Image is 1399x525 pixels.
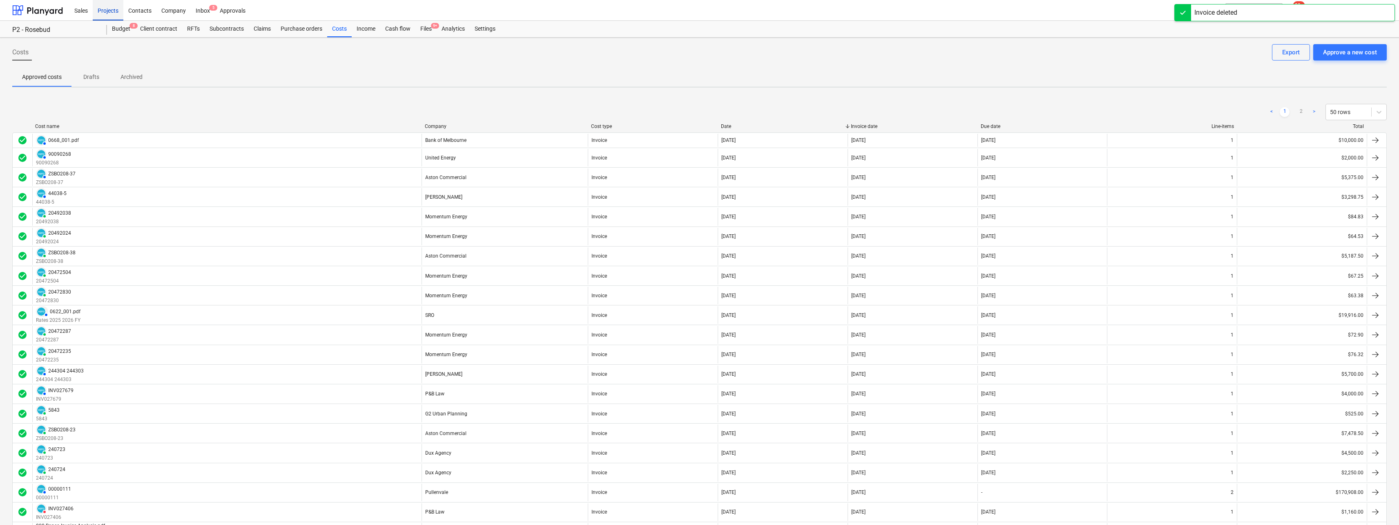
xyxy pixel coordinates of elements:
p: ZSBO208-23 [36,435,76,442]
div: 90090268 [48,151,71,157]
p: Archived [120,73,143,81]
div: Date [721,123,844,129]
div: [DATE] [721,273,736,279]
div: Invoice was approved [18,330,27,340]
div: $84.83 [1237,208,1367,225]
div: [DATE] [721,371,736,377]
div: [DATE] [851,253,866,259]
div: 1 [1231,450,1234,456]
div: Invoice was approved [18,192,27,202]
button: Approve a new cost [1313,44,1387,61]
div: Invoice was approved [18,369,27,379]
div: Invoice [591,233,607,239]
div: 20492024 [48,230,71,236]
div: Invoice was approved [18,271,27,281]
a: Files9+ [415,21,437,37]
div: Costs [327,21,352,37]
div: Invoice was approved [18,153,27,163]
span: check_circle [18,409,27,419]
div: G2 Urban Planning [425,411,467,417]
div: Invoice [591,293,607,298]
div: United Energy [425,155,456,161]
img: xero.svg [37,229,45,237]
div: [DATE] [851,293,866,298]
div: Chat Widget [1358,486,1399,525]
div: Invoice has been synced with Xero and its status is currently PAID [36,444,47,455]
div: 1 [1231,391,1234,397]
a: Income [352,21,380,37]
div: Total [1241,123,1364,129]
p: Approved costs [22,73,62,81]
div: 20492038 [48,210,71,216]
div: $525.00 [1237,405,1367,422]
div: 1 [1231,293,1234,298]
div: Invoice has been synced with Xero and its status is currently AUTHORISED [36,484,47,494]
div: $2,250.00 [1237,464,1367,482]
div: Invoice was approved [18,389,27,399]
a: Cash flow [380,21,415,37]
div: [DATE] [721,214,736,220]
div: Invoice was approved [18,231,27,241]
div: [DATE] [851,411,866,417]
div: [DATE] [851,137,866,143]
div: Cost name [35,123,418,129]
div: [DATE] [851,214,866,220]
div: 44038-5 [48,191,67,196]
img: xero.svg [37,170,45,178]
div: Invoice [591,450,607,456]
span: 5 [209,5,217,11]
p: 44038-5 [36,199,67,206]
a: Client contract [135,21,182,37]
div: Invoice [591,352,607,357]
div: [DATE] [721,431,736,436]
div: 1 [1231,332,1234,338]
div: Purchase orders [276,21,327,37]
div: Cost type [591,123,714,129]
div: Files [415,21,437,37]
a: Analytics [437,21,470,37]
p: 20472504 [36,278,71,285]
div: $63.38 [1237,287,1367,304]
p: Drafts [81,73,101,81]
div: Pullenvale [425,489,448,495]
div: Invoice has been synced with Xero and its status is currently AUTHORISED [36,306,48,317]
div: [DATE] [981,312,995,318]
div: $76.32 [1237,346,1367,363]
div: $170,908.00 [1237,484,1367,501]
div: Invoice has been synced with Xero and its status is currently PAID [36,287,47,297]
p: 20492038 [36,218,71,225]
div: P&B Law [425,391,444,397]
div: Approve a new cost [1323,47,1377,58]
div: [DATE] [851,470,866,476]
div: Export [1282,47,1300,58]
div: [DATE] [851,352,866,357]
a: Settings [470,21,500,37]
div: Dux Agency [425,470,451,476]
div: Invoice has been synced with Xero and its status is currently PAID [36,247,47,258]
a: RFTs [182,21,205,37]
img: xero.svg [37,150,45,158]
div: Invoice was approved [18,212,27,222]
img: xero.svg [37,505,45,513]
div: 1 [1231,175,1234,180]
div: [DATE] [721,293,736,298]
div: Dux Agency [425,450,451,456]
p: 20472235 [36,357,71,363]
div: Momentum Energy [425,293,467,298]
a: Page 1 is your current page [1280,107,1290,117]
div: Invoice has been synced with Xero and its status is currently AUTHORISED [36,149,47,159]
div: [DATE] [721,470,736,476]
span: check_circle [18,153,27,163]
span: check_circle [18,271,27,281]
div: 240723 [48,446,65,452]
div: Invoice [591,273,607,279]
div: [DATE] [721,352,736,357]
div: Invoice was approved [18,429,27,438]
img: xero.svg [37,465,45,473]
span: check_circle [18,310,27,320]
span: check_circle [18,212,27,222]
